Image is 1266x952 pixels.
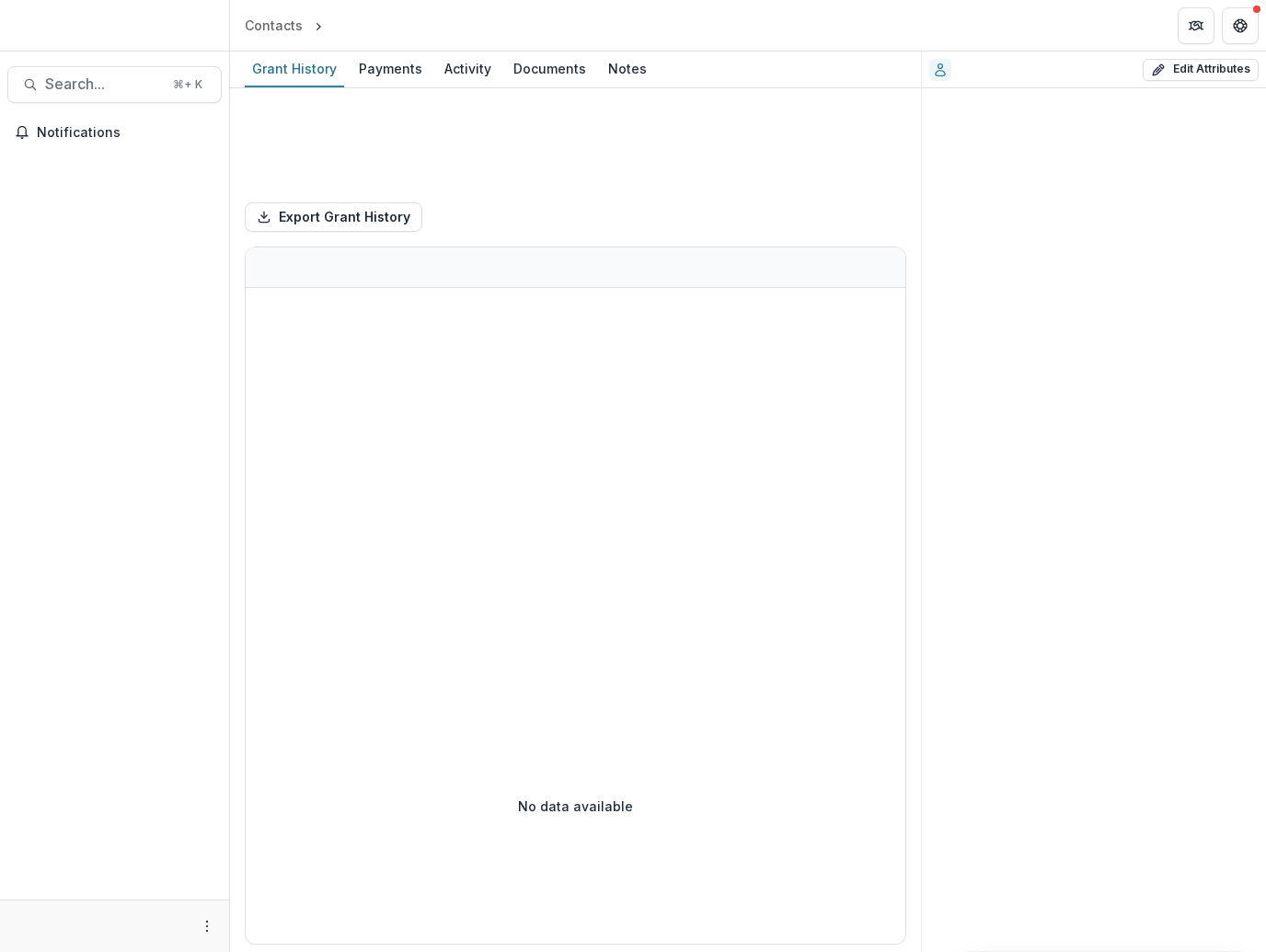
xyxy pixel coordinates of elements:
div: Grant History [245,55,344,82]
button: Search... [7,66,222,103]
span: Notifications [37,125,214,141]
a: Grant History [245,52,344,87]
a: Activity [437,52,499,87]
nav: breadcrumb [237,12,405,39]
a: Notes [601,52,654,87]
a: Documents [506,52,593,87]
a: Contacts [237,12,310,39]
div: Notes [601,55,654,82]
div: Activity [437,55,499,82]
p: No data available [518,797,633,816]
a: Payments [351,52,430,87]
button: Partners [1178,7,1214,44]
div: ⌘ + K [169,75,206,95]
div: Contacts [245,16,303,35]
button: Notifications [7,118,222,147]
span: Search... [45,75,162,93]
button: Edit Attributes [1143,59,1259,81]
button: Get Help [1222,7,1259,44]
button: More [196,915,218,937]
div: Payments [351,55,430,82]
button: Export Grant History [245,202,422,232]
div: Documents [506,55,593,82]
